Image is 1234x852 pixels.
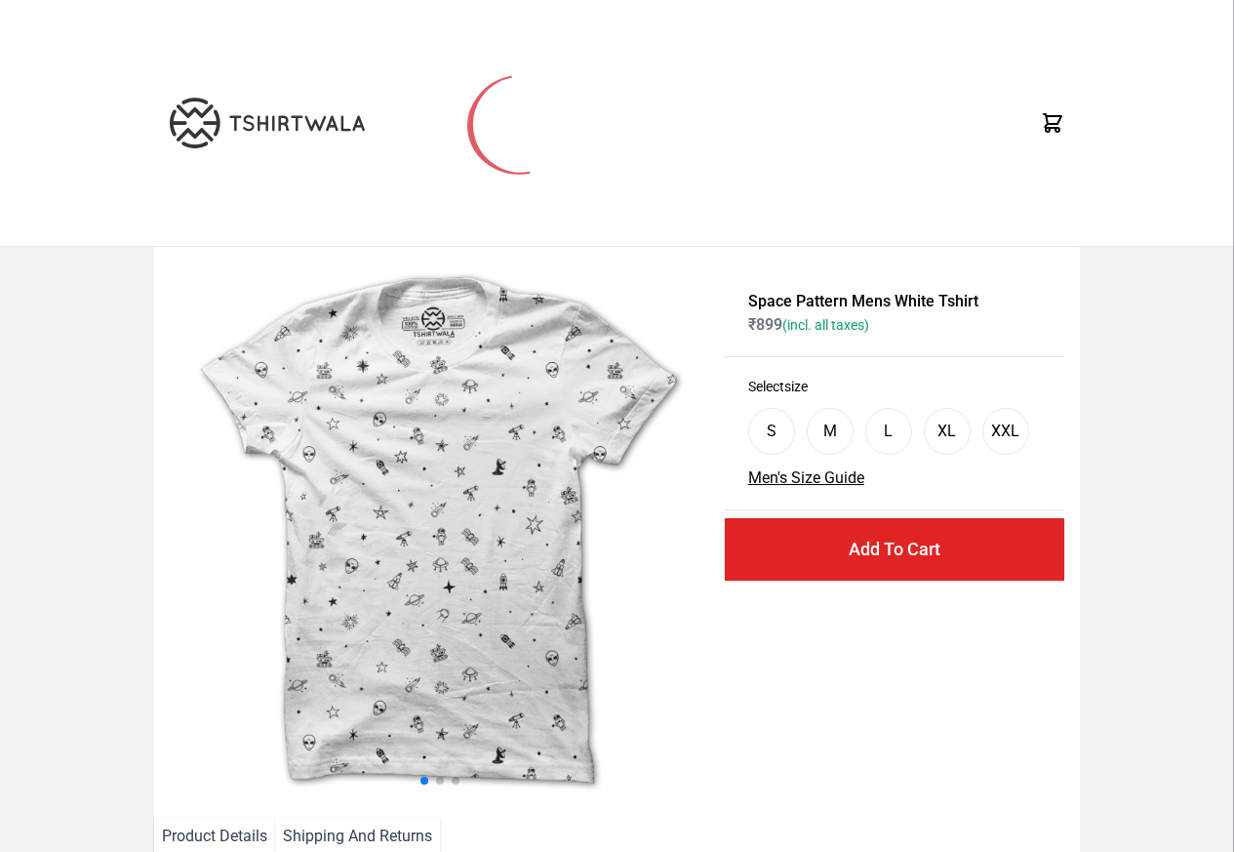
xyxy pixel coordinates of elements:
[767,420,776,443] div: S
[937,420,956,443] div: XL
[748,290,1041,313] h1: Space Pattern Mens White Tshirt
[748,377,1041,396] h3: Select size
[823,420,837,443] div: M
[725,518,1064,581] button: Add To Cart
[991,420,1019,443] div: XXL
[748,315,869,334] span: ₹ 899
[884,420,893,443] div: L
[748,467,864,490] button: Men's Size Guide
[170,98,365,148] img: TW-LOGO-400-104.png
[170,263,709,801] img: space.jpg
[782,317,869,333] span: (incl. all taxes)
